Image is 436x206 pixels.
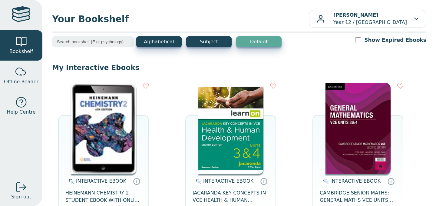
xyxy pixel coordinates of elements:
[52,36,134,47] input: Search bookshelf (E.g: psychology)
[9,48,33,55] span: Bookshelf
[260,178,267,185] a: Interactive eBooks are accessed online via the publisher’s portal. They contain interactive resou...
[76,178,126,184] span: INTERACTIVE EBOOK
[203,178,253,184] span: INTERACTIVE EBOOK
[4,78,38,85] span: Offline Reader
[67,178,74,185] img: interactive.svg
[325,83,391,174] img: 2d857910-8719-48bf-a398-116ea92bfb73.jpg
[186,36,232,47] button: Subject
[309,10,426,28] button: [PERSON_NAME]Year 12 / [GEOGRAPHIC_DATA]
[65,189,142,204] span: HEINEMANN CHEMISTRY 2 STUDENT EBOOK WITH ONLINE ASSESSMENT 6E
[333,12,407,26] p: Year 12 / [GEOGRAPHIC_DATA]
[236,36,282,47] button: Default
[133,178,140,185] a: Interactive eBooks are accessed online via the publisher’s portal. They contain interactive resou...
[193,189,269,204] span: JACARANDA KEY CONCEPTS IN VCE HEALTH & HUMAN DEVELOPMENT UNITS 3&4 LEARNON EBOOK 8E
[333,12,378,18] b: [PERSON_NAME]
[11,193,31,201] span: Sign out
[52,63,426,72] p: My Interactive Ebooks
[71,83,136,174] img: b469017c-5ffc-4d8a-8eb5-2fe2dfd50c43.png
[364,36,426,44] label: Show Expired Ebooks
[321,178,329,185] img: interactive.svg
[330,178,381,184] span: INTERACTIVE EBOOK
[7,108,35,116] span: Help Centre
[320,189,396,204] span: CAMBRIDGE SENIOR MATHS: GENERAL MATHS VCE UNITS 3&4 EBOOK 2E
[387,178,395,185] a: Interactive eBooks are accessed online via the publisher’s portal. They contain interactive resou...
[198,83,263,174] img: e003a821-2442-436b-92bb-da2395357dfc.jpg
[136,36,182,47] button: Alphabetical
[194,178,202,185] img: interactive.svg
[52,12,309,26] span: Your Bookshelf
